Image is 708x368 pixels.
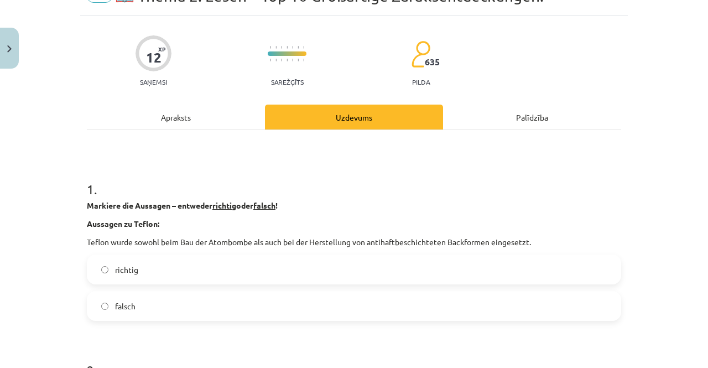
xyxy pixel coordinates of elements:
img: students-c634bb4e5e11cddfef0936a35e636f08e4e9abd3cc4e673bd6f9a4125e45ecb1.svg [411,40,430,68]
img: icon-close-lesson-0947bae3869378f0d4975bcd49f059093ad1ed9edebbc8119c70593378902aed.svg [7,45,12,53]
img: icon-short-line-57e1e144782c952c97e751825c79c345078a6d821885a25fce030b3d8c18986b.svg [281,46,282,49]
p: Sarežģīts [271,78,304,86]
u: richtig [212,200,236,210]
span: XP [158,46,165,52]
img: icon-short-line-57e1e144782c952c97e751825c79c345078a6d821885a25fce030b3d8c18986b.svg [270,46,271,49]
p: Saņemsi [136,78,171,86]
img: icon-short-line-57e1e144782c952c97e751825c79c345078a6d821885a25fce030b3d8c18986b.svg [303,59,304,61]
img: icon-short-line-57e1e144782c952c97e751825c79c345078a6d821885a25fce030b3d8c18986b.svg [275,46,277,49]
span: richtig [115,264,138,276]
h1: 1 . [87,162,621,196]
input: falsch [101,303,108,310]
p: pilda [412,78,430,86]
div: 12 [146,50,162,65]
input: richtig [101,266,108,273]
img: icon-short-line-57e1e144782c952c97e751825c79c345078a6d821885a25fce030b3d8c18986b.svg [292,59,293,61]
p: Teflon wurde sowohl beim Bau der Atombombe als auch bei der Herstellung von antihaftbeschichteten... [87,236,621,248]
img: icon-short-line-57e1e144782c952c97e751825c79c345078a6d821885a25fce030b3d8c18986b.svg [303,46,304,49]
strong: Markiere die Aussagen – entweder oder ! [87,200,278,210]
img: icon-short-line-57e1e144782c952c97e751825c79c345078a6d821885a25fce030b3d8c18986b.svg [281,59,282,61]
img: icon-short-line-57e1e144782c952c97e751825c79c345078a6d821885a25fce030b3d8c18986b.svg [270,59,271,61]
img: icon-short-line-57e1e144782c952c97e751825c79c345078a6d821885a25fce030b3d8c18986b.svg [298,59,299,61]
span: 635 [425,57,440,67]
img: icon-short-line-57e1e144782c952c97e751825c79c345078a6d821885a25fce030b3d8c18986b.svg [275,59,277,61]
div: Uzdevums [265,105,443,129]
img: icon-short-line-57e1e144782c952c97e751825c79c345078a6d821885a25fce030b3d8c18986b.svg [298,46,299,49]
div: Apraksts [87,105,265,129]
img: icon-short-line-57e1e144782c952c97e751825c79c345078a6d821885a25fce030b3d8c18986b.svg [287,59,288,61]
u: falsch [253,200,275,210]
span: falsch [115,300,136,312]
img: icon-short-line-57e1e144782c952c97e751825c79c345078a6d821885a25fce030b3d8c18986b.svg [287,46,288,49]
div: Palīdzība [443,105,621,129]
strong: Aussagen zu Teflon: [87,219,159,229]
img: icon-short-line-57e1e144782c952c97e751825c79c345078a6d821885a25fce030b3d8c18986b.svg [292,46,293,49]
